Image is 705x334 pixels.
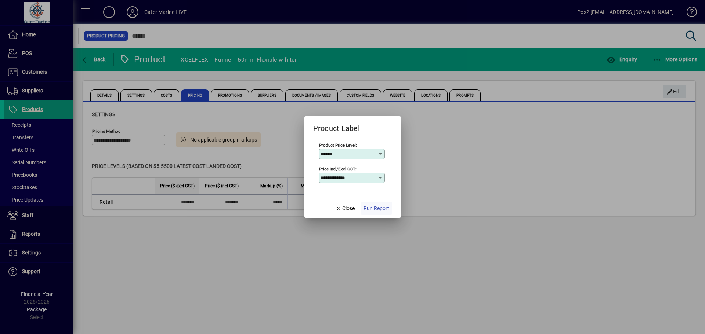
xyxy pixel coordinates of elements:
[364,205,389,212] span: Run Report
[319,143,357,148] mat-label: Product Price Level:
[304,116,369,134] h2: Product Label
[336,205,355,212] span: Close
[319,166,357,172] mat-label: Price Incl/Excl GST:
[333,202,358,215] button: Close
[361,202,392,215] button: Run Report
